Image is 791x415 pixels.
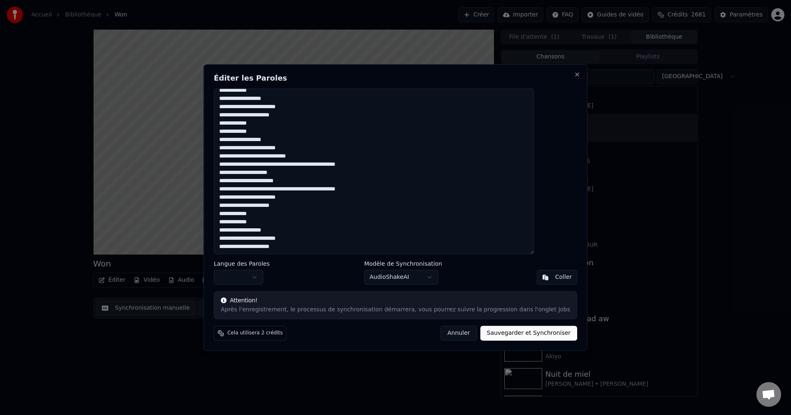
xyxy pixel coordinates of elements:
span: Cela utilisera 2 crédits [227,330,283,336]
button: Annuler [440,326,477,341]
h2: Éditer les Paroles [214,74,577,82]
label: Modèle de Synchronisation [364,261,442,267]
button: Sauvegarder et Synchroniser [480,326,578,341]
button: Coller [537,270,578,285]
div: Coller [555,273,572,281]
div: Après l'enregistrement, le processus de synchronisation démarrera, vous pourrez suivre la progres... [221,306,570,314]
div: Attention! [221,297,570,305]
label: Langue des Paroles [214,261,270,267]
